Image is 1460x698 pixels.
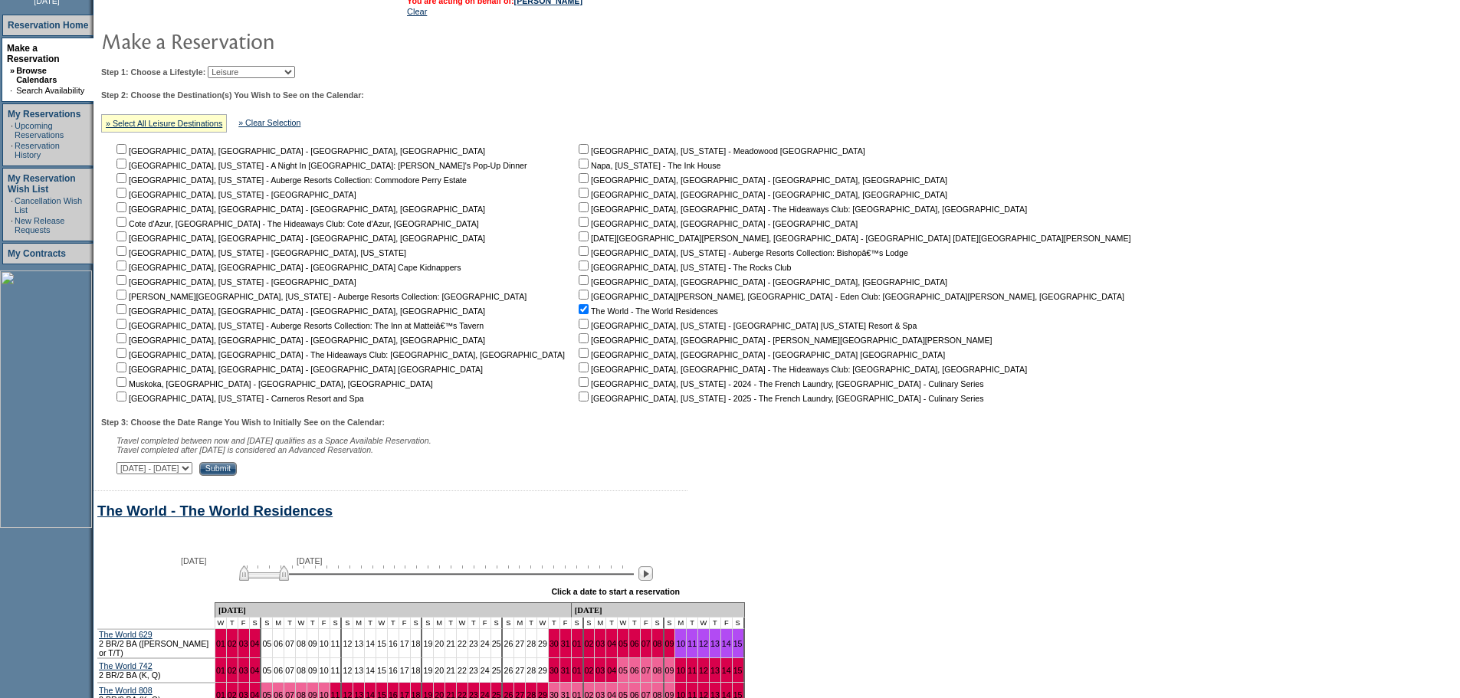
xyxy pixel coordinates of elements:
[331,666,340,675] a: 11
[261,618,273,629] td: S
[412,639,421,648] a: 18
[503,618,514,629] td: S
[366,639,375,648] a: 14
[113,248,406,257] nobr: [GEOGRAPHIC_DATA], [US_STATE] - [GEOGRAPHIC_DATA], [US_STATE]
[687,618,698,629] td: T
[550,666,559,675] a: 30
[584,618,595,629] td: S
[319,618,330,629] td: F
[733,666,743,675] a: 15
[576,219,858,228] nobr: [GEOGRAPHIC_DATA], [GEOGRAPHIC_DATA] - [GEOGRAPHIC_DATA]
[11,121,13,139] td: ·
[492,666,501,675] a: 25
[239,639,248,648] a: 03
[113,365,483,374] nobr: [GEOGRAPHIC_DATA], [GEOGRAPHIC_DATA] - [GEOGRAPHIC_DATA] [GEOGRAPHIC_DATA]
[676,666,685,675] a: 10
[665,639,674,648] a: 09
[7,43,60,64] a: Make a Reservation
[733,618,745,629] td: S
[618,618,629,629] td: W
[308,639,317,648] a: 09
[296,618,307,629] td: W
[15,216,64,234] a: New Release Requests
[434,618,445,629] td: M
[366,666,375,675] a: 14
[99,630,153,639] a: The World 629
[215,602,572,618] td: [DATE]
[274,666,283,675] a: 06
[113,190,356,199] nobr: [GEOGRAPHIC_DATA], [US_STATE] - [GEOGRAPHIC_DATA]
[97,658,215,683] td: 2 BR/2 BA (K, Q)
[445,618,457,629] td: T
[113,306,485,316] nobr: [GEOGRAPHIC_DATA], [GEOGRAPHIC_DATA] - [GEOGRAPHIC_DATA], [GEOGRAPHIC_DATA]
[576,306,718,316] nobr: The World - The World Residences
[228,666,237,675] a: 02
[710,618,721,629] td: T
[551,587,680,596] div: Click a date to start a reservation
[297,639,306,648] a: 08
[526,618,537,629] td: T
[653,666,662,675] a: 08
[652,618,664,629] td: S
[262,666,271,675] a: 05
[595,618,606,629] td: M
[389,639,398,648] a: 16
[113,234,485,243] nobr: [GEOGRAPHIC_DATA], [GEOGRAPHIC_DATA] - [GEOGRAPHIC_DATA], [GEOGRAPHIC_DATA]
[446,639,455,648] a: 21
[377,639,386,648] a: 15
[576,336,992,345] nobr: [GEOGRAPHIC_DATA], [GEOGRAPHIC_DATA] - [PERSON_NAME][GEOGRAPHIC_DATA][PERSON_NAME]
[515,639,524,648] a: 27
[576,175,947,185] nobr: [GEOGRAPHIC_DATA], [GEOGRAPHIC_DATA] - [GEOGRAPHIC_DATA], [GEOGRAPHIC_DATA]
[638,566,653,581] img: Next
[576,321,917,330] nobr: [GEOGRAPHIC_DATA], [US_STATE] - [GEOGRAPHIC_DATA] [US_STATE] Resort & Spa
[353,618,365,629] td: M
[576,263,791,272] nobr: [GEOGRAPHIC_DATA], [US_STATE] - The Rocks Club
[595,639,605,648] a: 03
[527,639,536,648] a: 28
[422,618,434,629] td: S
[376,618,388,629] td: W
[722,639,731,648] a: 14
[630,666,639,675] a: 06
[576,350,945,359] nobr: [GEOGRAPHIC_DATA], [GEOGRAPHIC_DATA] - [GEOGRAPHIC_DATA] [GEOGRAPHIC_DATA]
[576,277,947,287] nobr: [GEOGRAPHIC_DATA], [GEOGRAPHIC_DATA] - [GEOGRAPHIC_DATA], [GEOGRAPHIC_DATA]
[343,639,352,648] a: 12
[514,618,526,629] td: M
[722,666,731,675] a: 14
[284,618,296,629] td: T
[665,666,674,675] a: 09
[113,350,565,359] nobr: [GEOGRAPHIC_DATA], [GEOGRAPHIC_DATA] - The Hideaways Club: [GEOGRAPHIC_DATA], [GEOGRAPHIC_DATA]
[8,109,80,120] a: My Reservations
[181,556,207,565] span: [DATE]
[116,445,373,454] nobr: Travel completed after [DATE] is considered an Advanced Reservation.
[698,618,710,629] td: W
[630,639,639,648] a: 06
[227,618,238,629] td: T
[641,666,651,675] a: 07
[481,639,490,648] a: 24
[480,618,491,629] td: F
[629,618,641,629] td: T
[15,196,82,215] a: Cancellation Wish List
[504,639,513,648] a: 26
[308,666,317,675] a: 09
[585,666,594,675] a: 02
[8,20,88,31] a: Reservation Home
[446,666,455,675] a: 21
[101,67,205,77] b: Step 1: Choose a Lifestyle:
[676,639,685,648] a: 10
[407,7,427,16] a: Clear
[262,639,271,648] a: 05
[285,666,294,675] a: 07
[238,618,250,629] td: F
[251,666,260,675] a: 04
[10,86,15,95] td: ·
[504,666,513,675] a: 26
[8,248,66,259] a: My Contracts
[343,666,352,675] a: 12
[710,639,720,648] a: 13
[113,175,467,185] nobr: [GEOGRAPHIC_DATA], [US_STATE] - Auberge Resorts Collection: Commodore Perry Estate
[561,639,570,648] a: 31
[273,618,284,629] td: M
[342,618,353,629] td: S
